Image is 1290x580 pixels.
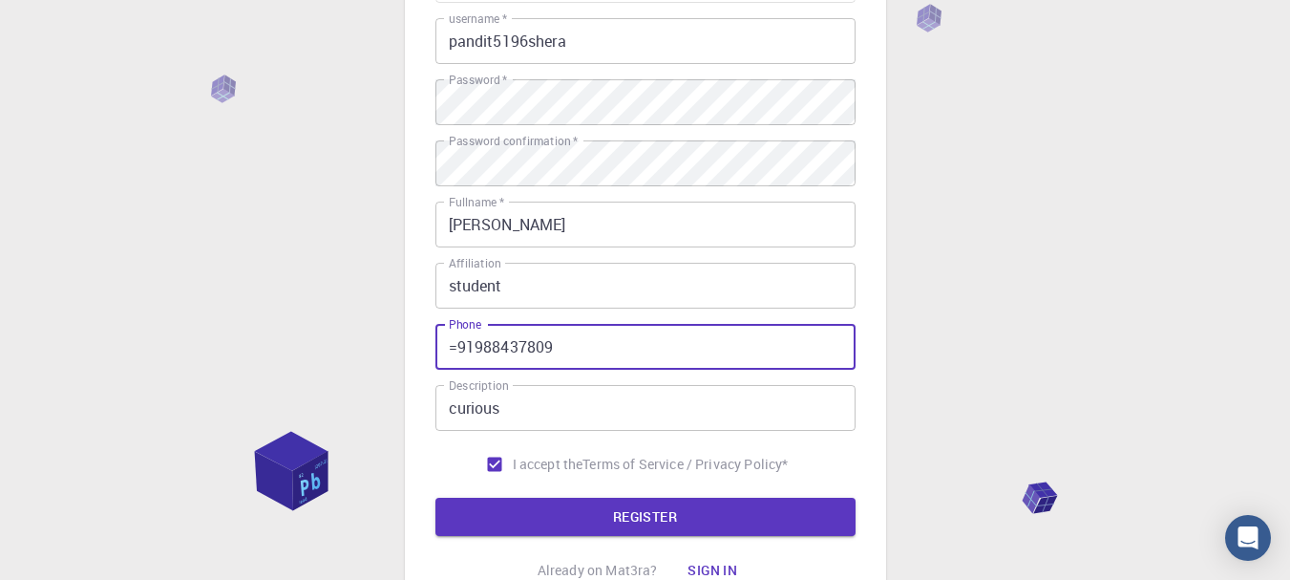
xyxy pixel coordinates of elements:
[449,72,507,88] label: Password
[449,255,500,271] label: Affiliation
[1225,515,1271,561] div: Open Intercom Messenger
[513,455,583,474] span: I accept the
[449,316,481,333] label: Phone
[449,377,509,394] label: Description
[449,11,507,27] label: username
[435,498,856,536] button: REGISTER
[449,133,578,149] label: Password confirmation
[449,194,504,210] label: Fullname
[582,455,788,474] p: Terms of Service / Privacy Policy *
[538,561,658,580] p: Already on Mat3ra?
[582,455,788,474] a: Terms of Service / Privacy Policy*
